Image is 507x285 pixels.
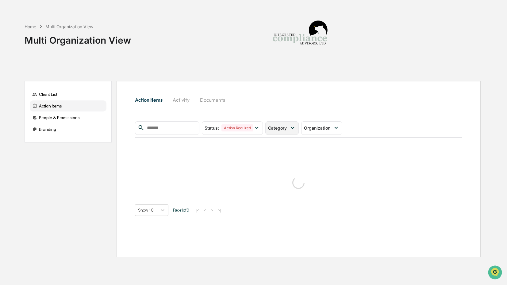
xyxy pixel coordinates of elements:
[221,124,253,131] div: Action Required
[42,75,79,86] a: 🗄️Attestations
[135,92,167,107] button: Action Items
[173,208,189,213] span: Page 1 of 0
[30,100,106,111] div: Action Items
[104,49,112,56] button: Start new chat
[205,125,219,131] span: Status :
[216,208,223,213] button: >|
[4,87,41,98] a: 🔎Data Lookup
[195,92,230,107] button: Documents
[4,75,42,86] a: 🖐️Preclearance
[25,24,36,29] div: Home
[167,92,195,107] button: Activity
[12,77,40,84] span: Preclearance
[6,47,17,58] img: 1746055101610-c473b297-6a78-478c-a979-82029cc54cd1
[269,5,331,66] img: Integrated Compliance Advisors
[51,77,76,84] span: Attestations
[30,112,106,123] div: People & Permissions
[12,89,39,95] span: Data Lookup
[135,92,462,107] div: activity tabs
[45,24,93,29] div: Multi Organization View
[21,47,101,53] div: Start new chat
[487,265,504,281] iframe: Open customer support
[6,90,11,95] div: 🔎
[30,124,106,135] div: Branding
[30,89,106,100] div: Client List
[44,78,49,83] div: 🗄️
[21,53,78,58] div: We're available if you need us!
[304,125,330,131] span: Organization
[194,208,201,213] button: |<
[6,78,11,83] div: 🖐️
[43,104,74,109] a: Powered byPylon
[209,208,215,213] button: >
[25,30,131,46] div: Multi Organization View
[202,208,208,213] button: <
[61,104,74,109] span: Pylon
[6,13,112,23] p: How can we help?
[268,125,287,131] span: Category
